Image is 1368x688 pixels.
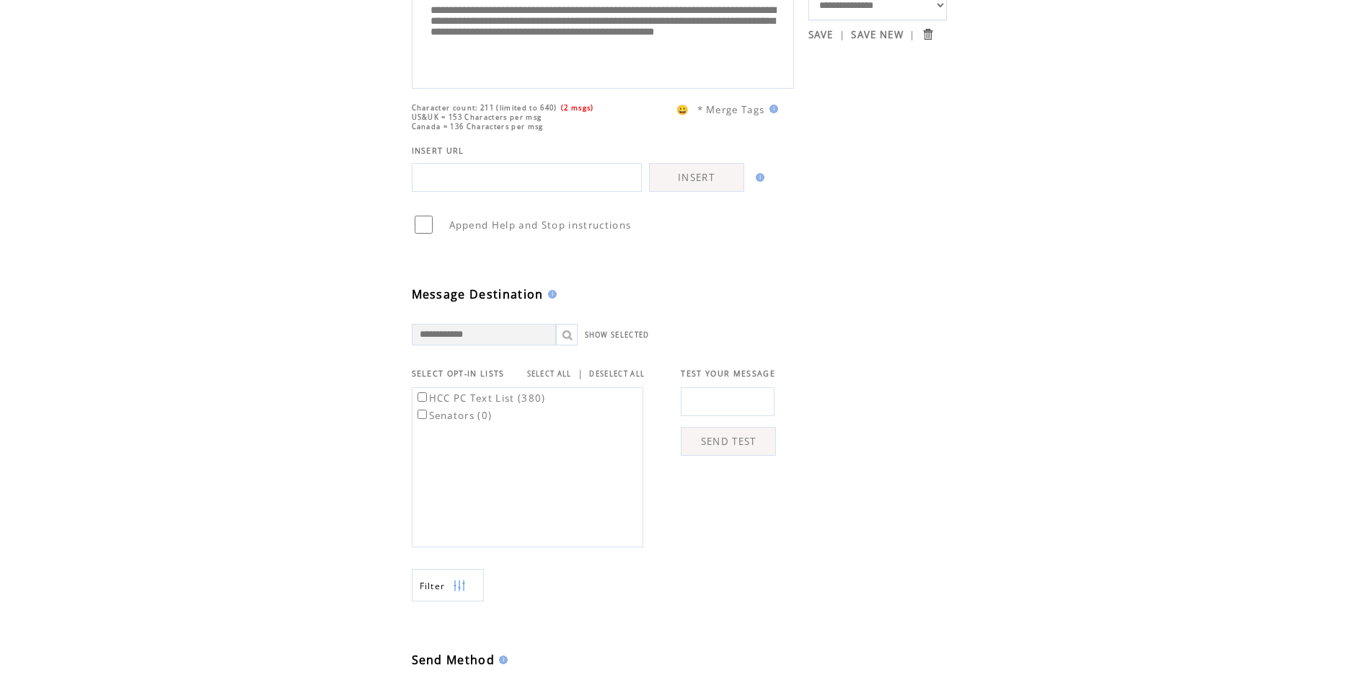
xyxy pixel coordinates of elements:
input: HCC PC Text List (380) [418,392,427,402]
span: | [578,367,583,380]
span: Message Destination [412,286,544,302]
span: (2 msgs) [561,103,594,113]
input: Submit [921,27,935,41]
a: SAVE NEW [851,28,904,41]
img: help.gif [751,173,764,182]
a: SHOW SELECTED [585,330,650,340]
span: Append Help and Stop instructions [449,219,632,231]
a: INSERT [649,163,744,192]
a: SAVE [808,28,834,41]
span: INSERT URL [412,146,464,156]
span: Send Method [412,652,495,668]
span: | [909,28,915,41]
label: HCC PC Text List (380) [415,392,546,405]
span: Show filters [420,580,446,592]
a: SEND TEST [681,427,776,456]
span: Canada = 136 Characters per msg [412,122,544,131]
img: help.gif [765,105,778,113]
span: Character count: 211 (limited to 640) [412,103,557,113]
span: US&UK = 153 Characters per msg [412,113,542,122]
a: SELECT ALL [527,369,572,379]
span: SELECT OPT-IN LISTS [412,369,505,379]
input: Senators (0) [418,410,427,419]
img: help.gif [544,290,557,299]
span: 😀 [676,103,689,116]
span: * Merge Tags [697,103,765,116]
a: DESELECT ALL [589,369,645,379]
a: Filter [412,569,484,601]
img: filters.png [453,570,466,602]
img: help.gif [495,656,508,664]
span: TEST YOUR MESSAGE [681,369,775,379]
span: | [839,28,845,41]
label: Senators (0) [415,409,493,422]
